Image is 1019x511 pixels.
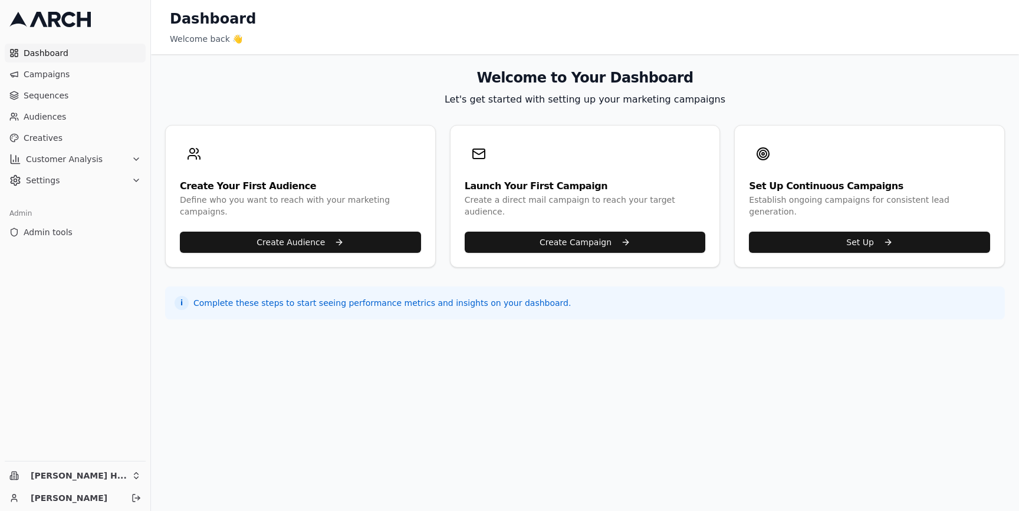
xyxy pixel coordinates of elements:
span: Campaigns [24,68,141,80]
h1: Dashboard [170,9,244,28]
button: Set Up [749,232,990,253]
div: Create Your First Audience [180,181,421,190]
span: Creatives [24,132,141,144]
a: Sequences [5,86,146,105]
div: Define who you want to reach with your marketing campaigns. [180,194,421,217]
span: Settings [26,174,127,186]
span: Dashboard [24,47,141,59]
a: Creatives [5,128,146,147]
div: Create a direct mail campaign to reach your target audience. [465,194,706,206]
h2: Welcome to Your Dashboard [165,68,1005,87]
a: Admin tools [5,223,146,242]
button: [PERSON_NAME] Heating & Air Conditioning [5,466,146,485]
span: Admin tools [24,226,141,238]
a: Audiences [5,107,146,126]
button: Customer Analysis [5,150,146,169]
div: Welcome back 👋 [170,33,1000,45]
span: [PERSON_NAME] Heating & Air Conditioning [31,470,127,481]
p: Let's get started with setting up your marketing campaigns [165,92,1005,106]
span: i [180,298,183,308]
span: Customer Analysis [26,153,127,165]
span: Sequences [24,90,141,101]
div: Set Up Continuous Campaigns [749,181,990,190]
button: Settings [5,171,146,190]
a: [PERSON_NAME] [31,492,119,504]
div: Launch Your First Campaign [465,181,706,190]
div: Admin [5,204,146,223]
span: Complete these steps to start seeing performance metrics and insights on your dashboard. [193,297,547,309]
button: Log out [128,490,144,506]
a: Dashboard [5,44,146,62]
span: Audiences [24,111,141,123]
a: Campaigns [5,65,146,84]
div: Establish ongoing campaigns for consistent lead generation. [749,194,990,206]
button: Create Audience [180,232,421,253]
button: Create Campaign [465,232,706,253]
